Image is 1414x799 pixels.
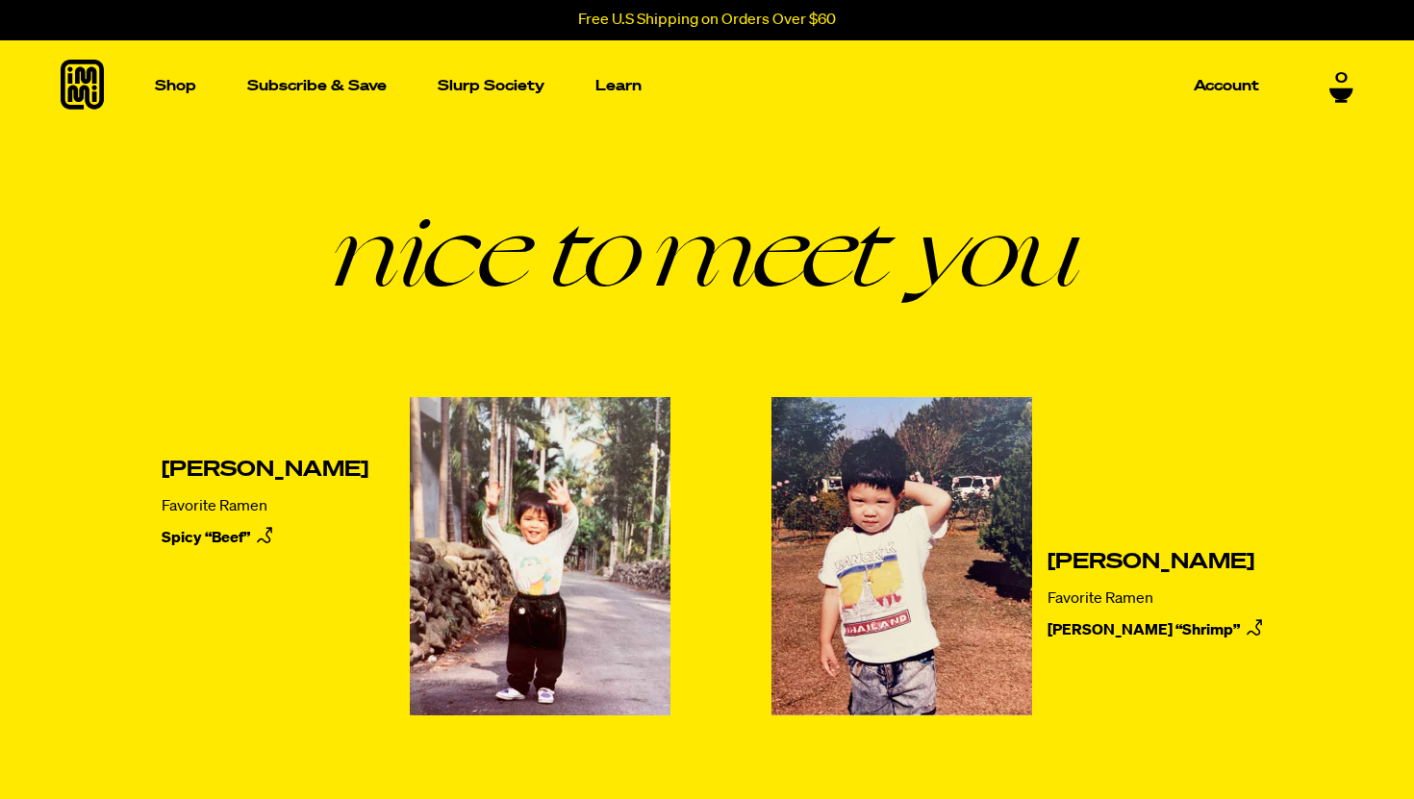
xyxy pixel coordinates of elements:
[162,459,368,482] h2: [PERSON_NAME]
[430,71,552,101] a: Slurp Society
[1335,70,1348,87] span: 0
[751,381,1053,732] img: Kevin Chanthasiriphan
[162,497,368,516] p: Favorite Ramen
[240,71,394,101] a: Subscribe & Save
[61,201,1353,297] h1: nice to meet you
[438,79,544,93] p: Slurp Society
[155,79,196,93] p: Shop
[578,12,836,29] p: Free U.S Shipping on Orders Over $60
[1329,70,1353,103] a: 0
[1048,551,1268,574] h2: [PERSON_NAME]
[247,79,387,93] p: Subscribe & Save
[147,40,204,132] a: Shop
[588,40,649,132] a: Learn
[1194,79,1259,93] p: Account
[1048,589,1268,609] p: Favorite Ramen
[1186,71,1267,101] a: Account
[147,40,1267,132] nav: Main navigation
[1048,616,1268,645] a: [PERSON_NAME] “Shrimp”
[162,524,368,553] a: Spicy “Beef”
[391,383,689,731] img: Kevin Lee
[595,79,642,93] p: Learn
